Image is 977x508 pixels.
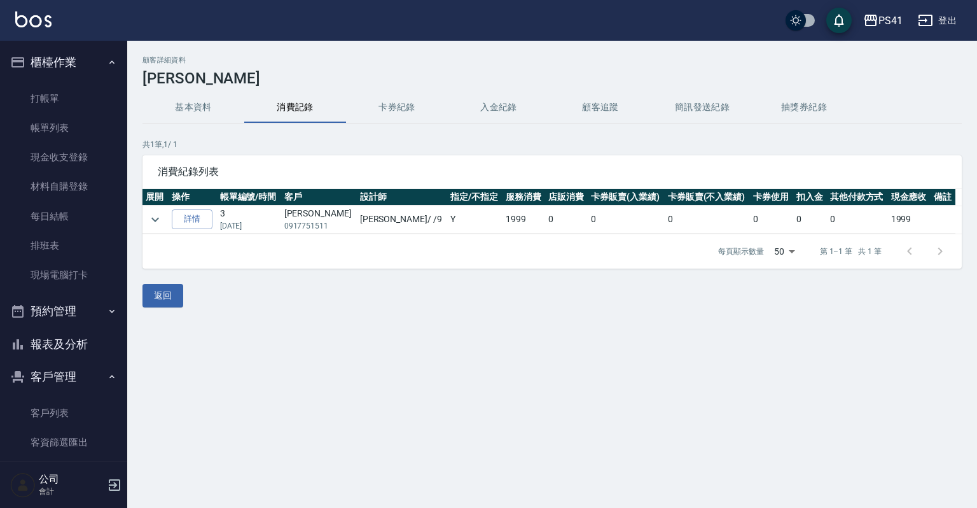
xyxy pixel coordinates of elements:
[10,472,36,498] img: Person
[39,486,104,497] p: 會計
[142,139,962,150] p: 共 1 筆, 1 / 1
[820,246,882,257] p: 第 1–1 筆 共 1 筆
[5,295,122,328] button: 預約管理
[827,189,888,206] th: 其他付款方式
[550,92,651,123] button: 顧客追蹤
[588,189,664,206] th: 卡券販賣(入業績)
[15,11,52,27] img: Logo
[718,246,764,257] p: 每頁顯示數量
[5,46,122,79] button: 櫃檯作業
[158,166,946,178] span: 消費紀錄列表
[5,428,122,457] a: 客資篩選匯出
[217,206,281,234] td: 3
[220,220,278,232] p: [DATE]
[5,328,122,361] button: 報表及分析
[357,206,447,234] td: [PERSON_NAME] / /9
[5,260,122,290] a: 現場電腦打卡
[244,92,346,123] button: 消費記錄
[346,92,448,123] button: 卡券紀錄
[142,56,962,64] h2: 顧客詳細資料
[5,399,122,428] a: 客戶列表
[5,84,122,113] a: 打帳單
[39,473,104,486] h5: 公司
[858,8,908,34] button: PS41
[172,209,212,229] a: 詳情
[750,206,793,234] td: 0
[665,189,751,206] th: 卡券販賣(不入業績)
[888,206,931,234] td: 1999
[284,220,354,232] p: 0917751511
[931,189,955,206] th: 備註
[769,234,800,269] div: 50
[142,92,244,123] button: 基本資料
[753,92,855,123] button: 抽獎券紀錄
[665,206,751,234] td: 0
[826,8,852,33] button: save
[447,189,502,206] th: 指定/不指定
[545,206,588,234] td: 0
[913,9,962,32] button: 登出
[5,172,122,201] a: 材料自購登錄
[793,206,827,234] td: 0
[142,69,962,87] h3: [PERSON_NAME]
[588,206,664,234] td: 0
[5,457,122,486] a: 卡券管理
[502,189,545,206] th: 服務消費
[447,206,502,234] td: Y
[5,113,122,143] a: 帳單列表
[750,189,793,206] th: 卡券使用
[827,206,888,234] td: 0
[502,206,545,234] td: 1999
[793,189,827,206] th: 扣入金
[651,92,753,123] button: 簡訊發送紀錄
[281,189,357,206] th: 客戶
[448,92,550,123] button: 入金紀錄
[545,189,588,206] th: 店販消費
[142,189,169,206] th: 展開
[878,13,903,29] div: PS41
[357,189,447,206] th: 設計師
[5,143,122,172] a: 現金收支登錄
[888,189,931,206] th: 現金應收
[146,210,165,229] button: expand row
[5,231,122,260] a: 排班表
[217,189,281,206] th: 帳單編號/時間
[281,206,357,234] td: [PERSON_NAME]
[5,360,122,393] button: 客戶管理
[142,284,183,307] button: 返回
[5,202,122,231] a: 每日結帳
[169,189,217,206] th: 操作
